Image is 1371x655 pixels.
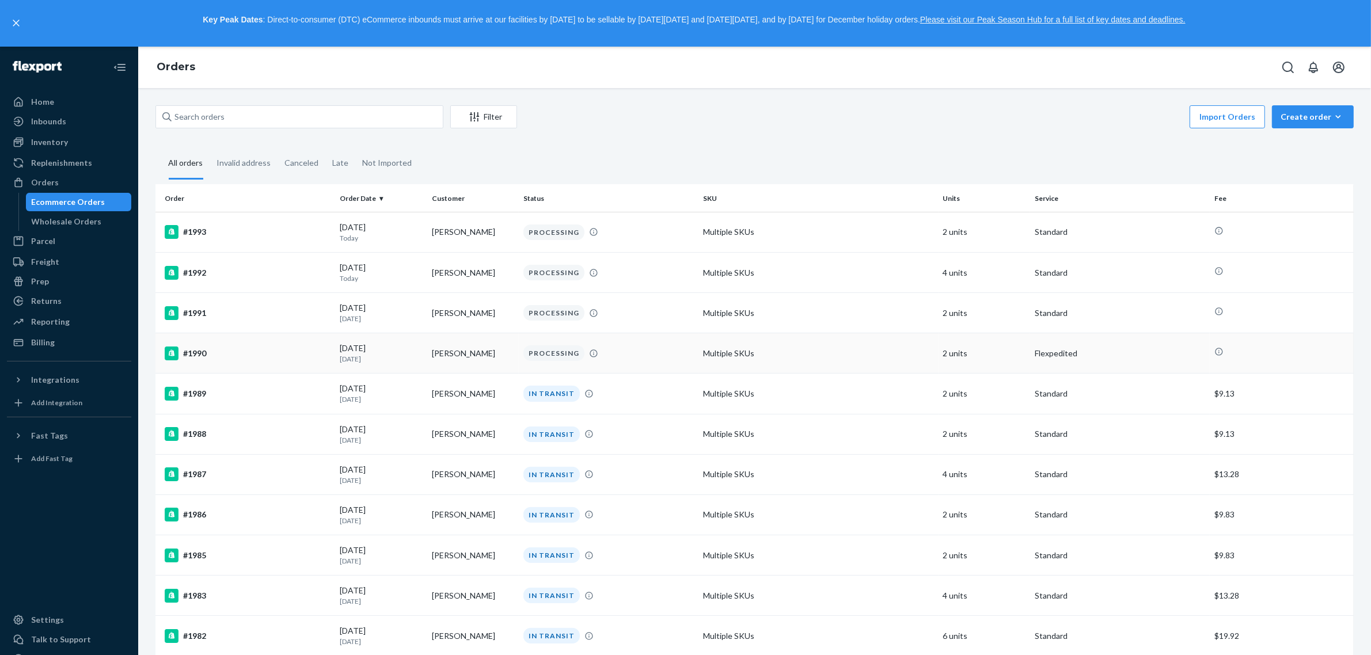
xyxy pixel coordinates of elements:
[28,10,1361,30] p: : Direct-to-consumer (DTC) eCommerce inbounds must arrive at our facilities by [DATE] to be sella...
[32,216,102,227] div: Wholesale Orders
[939,535,1031,576] td: 2 units
[523,588,580,603] div: IN TRANSIT
[363,148,412,178] div: Not Imported
[451,111,517,123] div: Filter
[698,212,938,252] td: Multiple SKUs
[427,333,519,374] td: [PERSON_NAME]
[26,212,132,231] a: Wholesale Orders
[108,56,131,79] button: Close Navigation
[698,184,938,212] th: SKU
[939,293,1031,333] td: 2 units
[427,454,519,494] td: [PERSON_NAME]
[165,467,331,481] div: #1987
[31,276,49,287] div: Prep
[523,426,580,442] div: IN TRANSIT
[10,17,22,29] button: close,
[340,585,423,606] div: [DATE]
[165,629,331,643] div: #1982
[31,398,82,408] div: Add Integration
[427,293,519,333] td: [PERSON_NAME]
[1327,56,1350,79] button: Open account menu
[1281,111,1345,123] div: Create order
[340,435,423,445] p: [DATE]
[7,232,131,250] a: Parcel
[1190,105,1265,128] button: Import Orders
[1035,469,1205,480] p: Standard
[7,371,131,389] button: Integrations
[165,306,331,320] div: #1991
[432,193,515,203] div: Customer
[31,431,68,440] div: Fast Tags
[155,105,443,128] input: Search orders
[31,157,92,169] div: Replenishments
[939,454,1031,494] td: 4 units
[165,387,331,401] div: #1989
[1035,267,1205,279] p: Standard
[523,507,580,523] div: IN TRANSIT
[7,154,131,172] a: Replenishments
[13,61,62,73] img: Flexport logo
[165,346,331,360] div: #1990
[523,345,584,361] div: PROCESSING
[698,454,938,494] td: Multiple SKUs
[1210,454,1354,494] td: $13.28
[523,305,584,321] div: PROCESSING
[7,133,131,151] a: Inventory
[165,225,331,239] div: #1993
[340,464,423,485] div: [DATE]
[523,386,580,401] div: IN TRANSIT
[31,614,64,626] div: Settings
[31,375,79,384] div: Integrations
[1210,414,1354,454] td: $9.13
[165,549,331,562] div: #1985
[939,576,1031,616] td: 4 units
[1035,509,1205,520] p: Standard
[31,454,73,463] div: Add Fast Tag
[340,342,423,364] div: [DATE]
[1210,576,1354,616] td: $13.28
[1035,630,1205,642] p: Standard
[1210,535,1354,576] td: $9.83
[698,494,938,535] td: Multiple SKUs
[340,516,423,525] p: [DATE]
[1302,56,1325,79] button: Open notifications
[939,414,1031,454] td: 2 units
[427,576,519,616] td: [PERSON_NAME]
[450,105,517,128] button: Filter
[340,475,423,485] p: [DATE]
[340,222,423,243] div: [DATE]
[7,333,131,352] a: Billing
[203,15,263,24] strong: Key Peak Dates
[1035,550,1205,561] p: Standard
[340,556,423,566] p: [DATE]
[1210,374,1354,414] td: $9.13
[340,314,423,323] p: [DATE]
[7,112,131,131] a: Inbounds
[698,374,938,414] td: Multiple SKUs
[7,93,131,111] a: Home
[427,374,519,414] td: [PERSON_NAME]
[939,253,1031,293] td: 4 units
[165,427,331,441] div: #1988
[1030,184,1210,212] th: Service
[340,262,423,283] div: [DATE]
[217,148,271,178] div: Invalid address
[939,212,1031,252] td: 2 units
[7,253,131,271] a: Freight
[333,148,349,178] div: Late
[1035,226,1205,238] p: Standard
[31,337,55,348] div: Billing
[523,467,580,482] div: IN TRANSIT
[523,628,580,643] div: IN TRANSIT
[698,253,938,293] td: Multiple SKUs
[7,313,131,331] a: Reporting
[1272,105,1354,128] button: Create order
[31,316,70,327] div: Reporting
[7,450,131,468] a: Add Fast Tag
[523,265,584,280] div: PROCESSING
[31,235,55,247] div: Parcel
[7,611,131,629] a: Settings
[698,333,938,374] td: Multiple SKUs
[340,637,423,646] p: [DATE]
[335,184,427,212] th: Order Date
